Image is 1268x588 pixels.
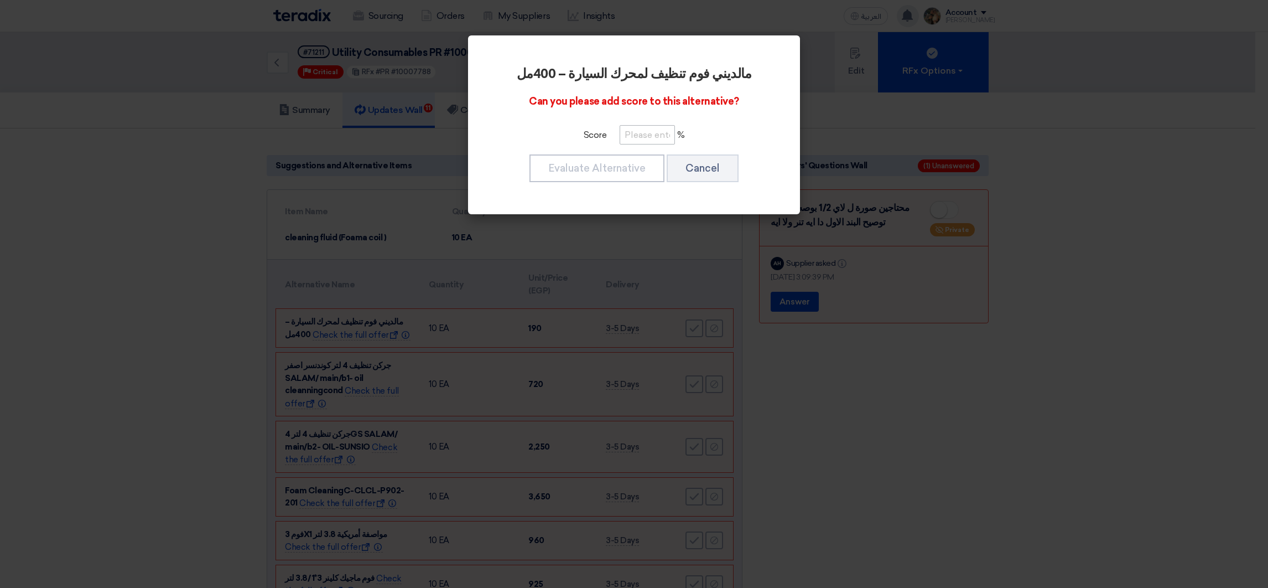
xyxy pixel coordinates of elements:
label: Score [584,128,607,142]
h2: مالديني فوم تنظيف لمحرك السيارة – 400مل [499,66,769,82]
button: Evaluate Alternative [529,154,664,182]
button: Cancel [667,154,739,182]
input: Please enter the technical evaluation for this alternative item... [620,125,675,145]
div: % [499,125,769,145]
span: Can you please add score to this alternative? [529,95,739,107]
